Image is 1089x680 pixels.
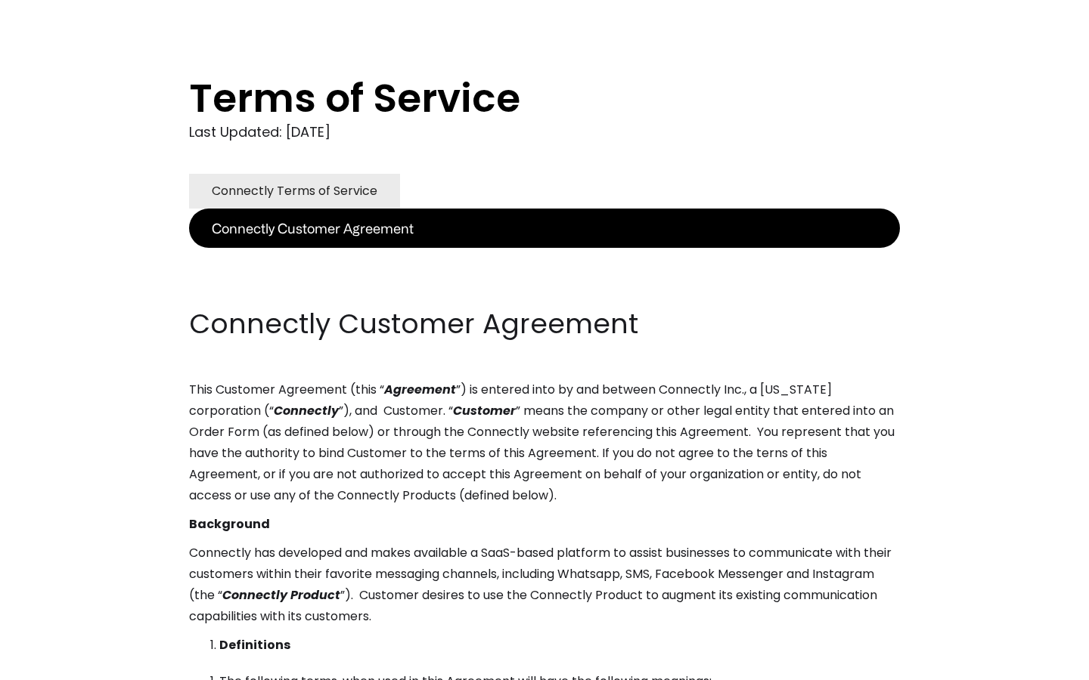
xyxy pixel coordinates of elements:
[189,305,900,343] h2: Connectly Customer Agreement
[453,402,516,419] em: Customer
[189,277,900,298] p: ‍
[219,636,290,654] strong: Definitions
[212,181,377,202] div: Connectly Terms of Service
[189,121,900,144] div: Last Updated: [DATE]
[189,515,270,533] strong: Background
[384,381,456,398] em: Agreement
[212,218,414,239] div: Connectly Customer Agreement
[189,76,839,121] h1: Terms of Service
[222,586,340,604] em: Connectly Product
[189,379,900,506] p: This Customer Agreement (this “ ”) is entered into by and between Connectly Inc., a [US_STATE] co...
[15,652,91,675] aside: Language selected: English
[274,402,339,419] em: Connectly
[189,248,900,269] p: ‍
[30,654,91,675] ul: Language list
[189,542,900,627] p: Connectly has developed and makes available a SaaS-based platform to assist businesses to communi...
